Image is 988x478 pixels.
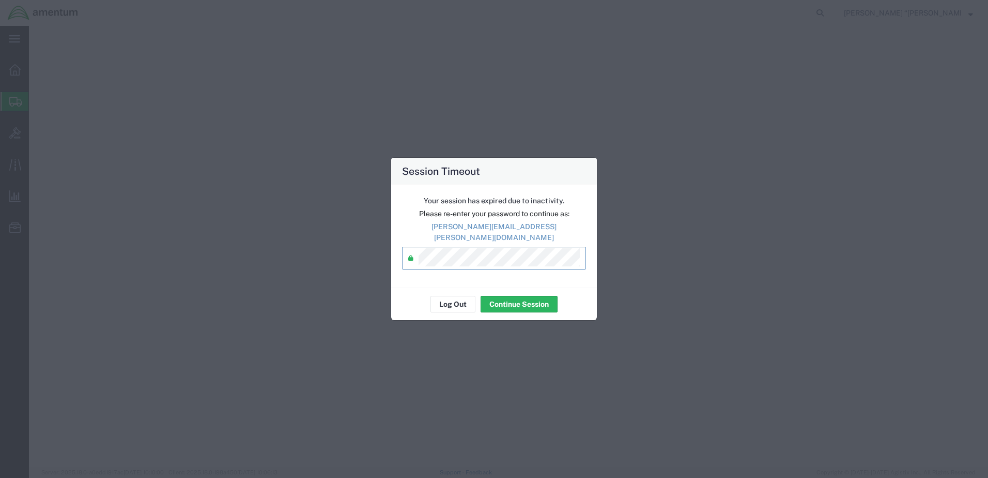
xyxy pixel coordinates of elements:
button: Log Out [430,296,475,312]
button: Continue Session [481,296,558,312]
h4: Session Timeout [402,163,480,178]
p: [PERSON_NAME][EMAIL_ADDRESS][PERSON_NAME][DOMAIN_NAME] [402,221,586,243]
p: Please re-enter your password to continue as: [402,208,586,219]
p: Your session has expired due to inactivity. [402,196,586,206]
